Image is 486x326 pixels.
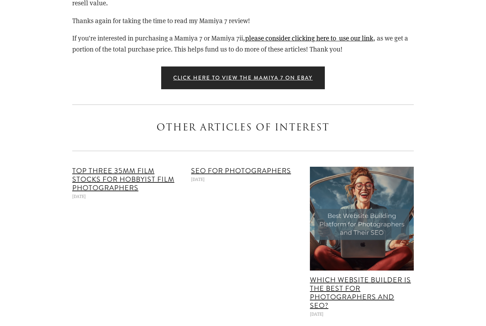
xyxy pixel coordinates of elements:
h3: Other Articles of Interest [72,121,414,135]
p: If you're interested in purchasing a Mamiya 7 or Mamiya 7ii, , as we get a portion of the total p... [72,33,414,54]
a: please consider clicking here to use our link [245,33,373,42]
a: SEO for Photographers [191,166,291,176]
img: Best Website Building Platform for Photographers and Their SEO.png [310,167,414,271]
time: [DATE] [72,193,86,199]
a: Which Website Builder is the Best for Photographers and SEO? [310,275,411,311]
p: Thanks again for taking the time to read my Mamiya 7 review! [72,15,414,26]
a: Click here to view the Mamiya 7 on ebay [161,66,325,89]
a: Top Three 35mm Film Stocks for Hobbyist Film Photographers [72,166,174,193]
time: [DATE] [310,311,323,317]
time: [DATE] [191,176,205,182]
